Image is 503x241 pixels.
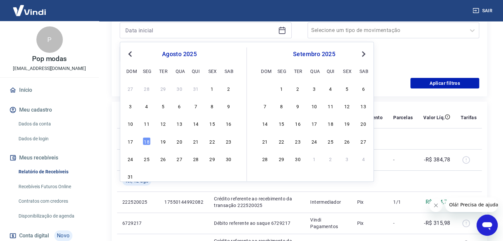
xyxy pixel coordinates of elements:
[8,83,91,97] a: Início
[310,199,346,205] p: Intermediador
[54,230,72,241] span: Novo
[143,137,151,145] div: Choose segunda-feira, 18 de agosto de 2025
[192,137,200,145] div: Choose quinta-feira, 21 de agosto de 2025
[32,55,67,62] p: Pop modas
[159,155,167,163] div: Choose terça-feira, 26 de agosto de 2025
[208,120,216,127] div: Choose sexta-feira, 15 de agosto de 2025
[214,195,300,209] p: Crédito referente ao recebimento da transação 222520025
[214,220,300,226] p: Débito referente ao saque 6729217
[327,102,335,110] div: Choose quinta-feira, 11 de setembro de 2025
[159,85,167,92] div: Choose terça-feira, 29 de julho de 2025
[192,120,200,127] div: Choose quinta-feira, 14 de agosto de 2025
[393,114,413,121] p: Parcelas
[192,102,200,110] div: Choose quinta-feira, 7 de agosto de 2025
[471,5,495,17] button: Sair
[13,65,86,72] p: [EMAIL_ADDRESS][DOMAIN_NAME]
[260,84,368,163] div: month 2025-09
[159,120,167,127] div: Choose terça-feira, 12 de agosto de 2025
[125,25,275,35] input: Data inicial
[261,85,269,92] div: Choose domingo, 31 de agosto de 2025
[359,67,367,75] div: sab
[277,137,285,145] div: Choose segunda-feira, 22 de setembro de 2025
[208,155,216,163] div: Choose sexta-feira, 29 de agosto de 2025
[208,137,216,145] div: Choose sexta-feira, 22 de agosto de 2025
[294,120,302,127] div: Choose terça-feira, 16 de setembro de 2025
[126,172,134,180] div: Choose domingo, 31 de agosto de 2025
[310,137,318,145] div: Choose quarta-feira, 24 de setembro de 2025
[192,85,200,92] div: Choose quinta-feira, 31 de julho de 2025
[8,103,91,117] button: Meu cadastro
[343,137,351,145] div: Choose sexta-feira, 26 de setembro de 2025
[208,67,216,75] div: sex
[277,120,285,127] div: Choose segunda-feira, 15 de setembro de 2025
[208,172,216,180] div: Choose sexta-feira, 5 de setembro de 2025
[126,102,134,110] div: Choose domingo, 3 de agosto de 2025
[126,50,134,58] button: Previous Month
[410,78,479,88] button: Aplicar filtros
[327,67,335,75] div: qui
[393,220,413,226] p: -
[225,120,232,127] div: Choose sábado, 16 de agosto de 2025
[192,172,200,180] div: Choose quinta-feira, 4 de setembro de 2025
[192,155,200,163] div: Choose quinta-feira, 28 de agosto de 2025
[126,120,134,127] div: Choose domingo, 10 de agosto de 2025
[36,26,63,53] div: P
[261,67,269,75] div: dom
[327,137,335,145] div: Choose quinta-feira, 25 de setembro de 2025
[16,165,91,179] a: Relatório de Recebíveis
[261,102,269,110] div: Choose domingo, 7 de setembro de 2025
[159,102,167,110] div: Choose terça-feira, 5 de agosto de 2025
[327,155,335,163] div: Choose quinta-feira, 2 de outubro de 2025
[175,85,183,92] div: Choose quarta-feira, 30 de julho de 2025
[143,155,151,163] div: Choose segunda-feira, 25 de agosto de 2025
[159,172,167,180] div: Choose terça-feira, 2 de setembro de 2025
[310,120,318,127] div: Choose quarta-feira, 17 de setembro de 2025
[16,194,91,208] a: Contratos com credores
[126,85,134,92] div: Choose domingo, 27 de julho de 2025
[277,67,285,75] div: seg
[260,50,368,58] div: setembro 2025
[192,67,200,75] div: qui
[294,102,302,110] div: Choose terça-feira, 9 de setembro de 2025
[359,155,367,163] div: Choose sábado, 4 de outubro de 2025
[126,137,134,145] div: Choose domingo, 17 de agosto de 2025
[225,172,232,180] div: Choose sábado, 6 de setembro de 2025
[357,220,383,226] p: Pix
[175,137,183,145] div: Choose quarta-feira, 20 de agosto de 2025
[277,85,285,92] div: Choose segunda-feira, 1 de setembro de 2025
[343,67,351,75] div: sex
[126,67,134,75] div: dom
[175,172,183,180] div: Choose quarta-feira, 3 de setembro de 2025
[208,102,216,110] div: Choose sexta-feira, 8 de agosto de 2025
[310,217,346,230] p: Vindi Pagamentos
[424,219,450,227] p: -R$ 315,98
[225,67,232,75] div: sab
[143,172,151,180] div: Choose segunda-feira, 1 de setembro de 2025
[122,199,154,205] p: 222520025
[359,120,367,127] div: Choose sábado, 20 de setembro de 2025
[175,67,183,75] div: qua
[225,85,232,92] div: Choose sábado, 2 de agosto de 2025
[19,231,49,240] span: Conta digital
[343,85,351,92] div: Choose sexta-feira, 5 de setembro de 2025
[310,102,318,110] div: Choose quarta-feira, 10 de setembro de 2025
[294,85,302,92] div: Choose terça-feira, 2 de setembro de 2025
[261,120,269,127] div: Choose domingo, 14 de setembro de 2025
[343,155,351,163] div: Choose sexta-feira, 3 de outubro de 2025
[125,50,233,58] div: agosto 2025
[16,209,91,223] a: Disponibilização de agenda
[225,102,232,110] div: Choose sábado, 9 de agosto de 2025
[8,0,51,20] img: Vindi
[424,156,450,164] p: -R$ 384,78
[122,220,154,226] p: 6729217
[159,137,167,145] div: Choose terça-feira, 19 de agosto de 2025
[294,137,302,145] div: Choose terça-feira, 23 de setembro de 2025
[359,85,367,92] div: Choose sábado, 6 de setembro de 2025
[327,85,335,92] div: Choose quinta-feira, 4 de setembro de 2025
[445,197,498,212] iframe: Mensagem da empresa
[143,67,151,75] div: seg
[175,155,183,163] div: Choose quarta-feira, 27 de agosto de 2025
[429,199,442,212] iframe: Fechar mensagem
[277,155,285,163] div: Choose segunda-feira, 29 de setembro de 2025
[164,199,203,205] p: 17550144992082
